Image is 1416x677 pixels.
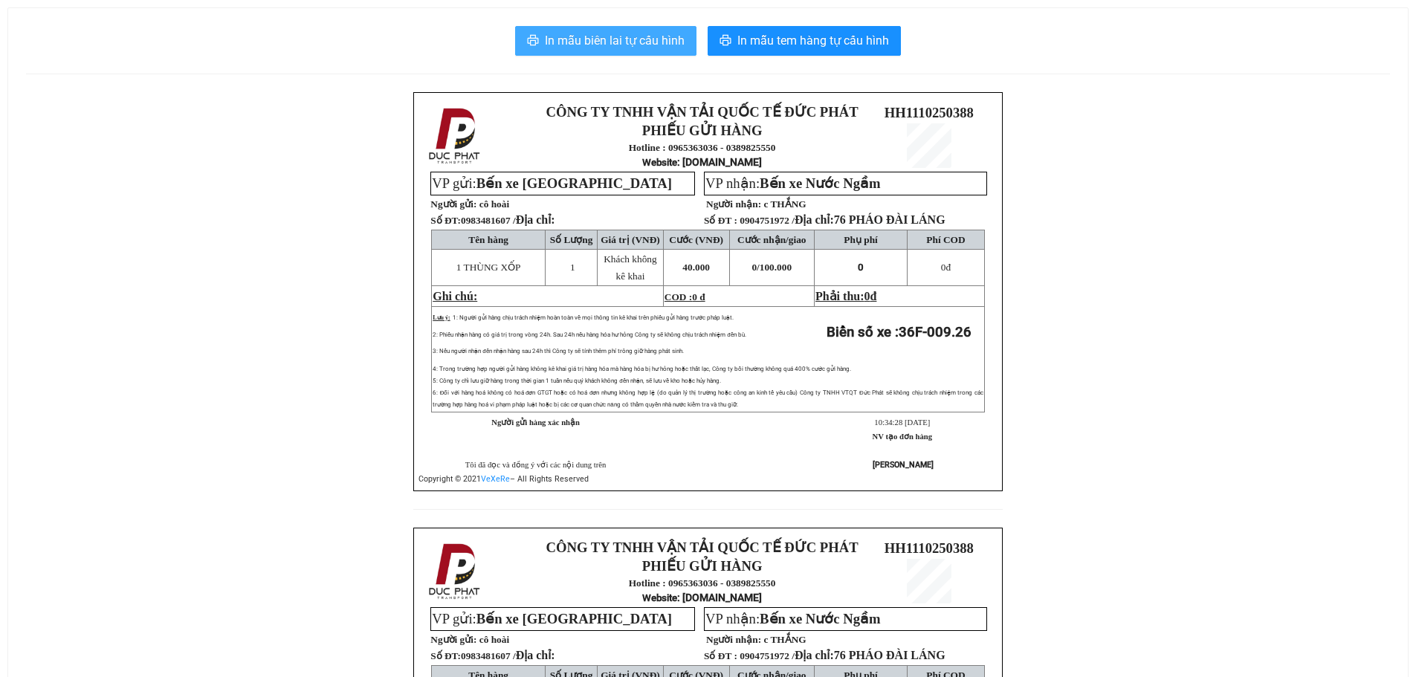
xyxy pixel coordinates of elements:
span: Địa chỉ: [795,213,945,226]
strong: Người nhận: [706,634,761,645]
span: đ [941,262,951,273]
span: 5: Công ty chỉ lưu giữ hàng trong thời gian 1 tuần nếu quý khách không đến nhận, sẽ lưu về kho ho... [433,378,720,384]
strong: PHIẾU GỬI HÀNG [642,123,763,138]
span: Cước (VNĐ) [669,234,723,245]
span: 0 [858,262,864,273]
strong: Người gửi: [430,634,476,645]
span: 1: Người gửi hàng chịu trách nhiệm hoàn toàn về mọi thông tin kê khai trên phiếu gửi hàng trước p... [453,314,734,321]
strong: CÔNG TY TNHH VẬN TẢI QUỐC TẾ ĐỨC PHÁT [546,104,859,120]
span: 76 PHÁO ĐÀI LÁNG [834,649,945,661]
span: VP gửi: [432,175,672,191]
strong: Biển số xe : [827,324,972,340]
span: 0/ [751,262,792,273]
span: Tôi đã đọc và đồng ý với các nội dung trên [465,461,607,469]
span: 0983481607 / [461,215,555,226]
span: Địa chỉ: [516,649,555,661]
span: 1 [570,262,575,273]
span: Copyright © 2021 – All Rights Reserved [418,474,589,484]
span: HH1110250388 [885,105,974,120]
strong: PHIẾU GỬI HÀNG [642,558,763,574]
span: Bến xe [GEOGRAPHIC_DATA] [476,175,672,191]
span: VP gửi: [432,611,672,626]
img: logo [424,540,487,603]
span: cô hoài [479,198,509,210]
span: c THẮNG [763,634,806,645]
span: 1 THÙNG XỐP [456,262,521,273]
span: printer [527,34,539,48]
span: 0 [864,290,870,302]
span: HH1110250388 [885,540,974,556]
strong: Số ĐT: [430,650,555,661]
span: COD : [665,291,705,302]
span: 6: Đối với hàng hoá không có hoá đơn GTGT hoặc có hoá đơn nhưng không hợp lệ (do quản lý thị trườ... [433,389,983,408]
span: 4: Trong trường hợp người gửi hàng không kê khai giá trị hàng hóa mà hàng hóa bị hư hỏng hoặc thấ... [433,366,851,372]
span: Ghi chú: [433,290,477,302]
strong: Số ĐT : [704,650,737,661]
span: Tên hàng [468,234,508,245]
span: 0983481607 / [461,650,555,661]
span: c THẮNG [763,198,806,210]
span: cô hoài [479,634,509,645]
span: printer [720,34,731,48]
span: VP nhận: [705,611,881,626]
strong: [PERSON_NAME] [873,460,934,470]
span: Bến xe Nước Ngầm [760,611,881,626]
span: Phí COD [926,234,965,245]
span: Cước nhận/giao [737,234,806,245]
a: VeXeRe [481,474,510,484]
strong: NV tạo đơn hàng [873,433,932,441]
span: Phải thu: [815,290,876,302]
span: 36F-009.26 [899,324,972,340]
span: In mẫu tem hàng tự cấu hình [737,31,889,50]
strong: : [DOMAIN_NAME] [642,592,762,603]
span: đ [870,290,877,302]
span: Bến xe Nước Ngầm [760,175,881,191]
span: 40.000 [682,262,710,273]
span: 0904751972 / [740,650,945,661]
span: Phụ phí [844,234,877,245]
span: 0 [941,262,946,273]
span: Lưu ý: [433,314,450,321]
span: Địa chỉ: [516,213,555,226]
span: 10:34:28 [DATE] [874,418,930,427]
strong: Số ĐT : [704,215,737,226]
span: 0 đ [692,291,705,302]
span: 0904751972 / [740,215,945,226]
span: Website [642,592,677,603]
strong: Hotline : 0965363036 - 0389825550 [629,142,776,153]
span: Khách không kê khai [604,253,656,282]
span: Giá trị (VNĐ) [601,234,660,245]
span: 2: Phiếu nhận hàng có giá trị trong vòng 24h. Sau 24h nếu hàng hóa hư hỏng Công ty sẽ không chịu ... [433,331,746,338]
strong: Số ĐT: [430,215,555,226]
img: logo [424,105,487,167]
strong: Người gửi hàng xác nhận [491,418,580,427]
strong: Người nhận: [706,198,761,210]
span: 76 PHÁO ĐÀI LÁNG [834,213,945,226]
button: printerIn mẫu biên lai tự cấu hình [515,26,696,56]
strong: : [DOMAIN_NAME] [642,156,762,168]
span: Bến xe [GEOGRAPHIC_DATA] [476,611,672,626]
button: printerIn mẫu tem hàng tự cấu hình [708,26,901,56]
span: 100.000 [760,262,792,273]
strong: Hotline : 0965363036 - 0389825550 [629,577,776,589]
span: In mẫu biên lai tự cấu hình [545,31,685,50]
span: 3: Nếu người nhận đến nhận hàng sau 24h thì Công ty sẽ tính thêm phí trông giữ hàng phát sinh. [433,348,683,354]
span: Số Lượng [550,234,593,245]
strong: Người gửi: [430,198,476,210]
span: Địa chỉ: [795,649,945,661]
span: Website [642,157,677,168]
strong: CÔNG TY TNHH VẬN TẢI QUỐC TẾ ĐỨC PHÁT [546,540,859,555]
span: VP nhận: [705,175,881,191]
